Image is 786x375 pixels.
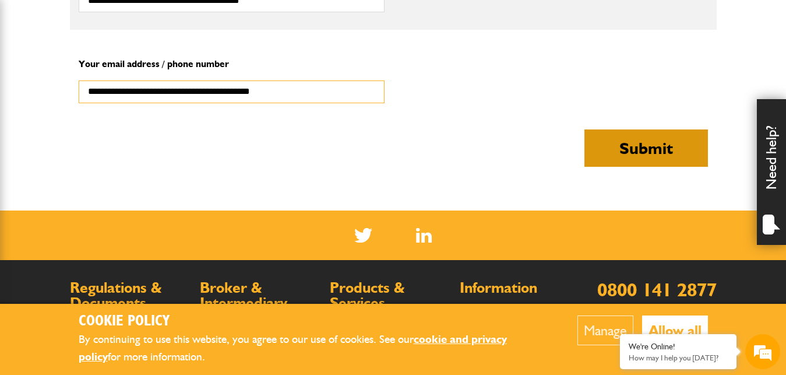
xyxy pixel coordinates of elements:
[597,278,717,301] a: 0800 141 2877
[629,342,728,352] div: We're Online!
[15,142,213,168] input: Enter your email address
[460,281,578,296] h2: Information
[20,65,49,81] img: d_20077148190_company_1631870298795_20077148190
[79,313,542,331] h2: Cookie Policy
[642,316,708,345] button: Allow all
[15,177,213,202] input: Enter your phone number
[15,211,213,282] textarea: Type your message and hit 'Enter'
[191,6,219,34] div: Minimize live chat window
[416,228,432,243] img: Linked In
[584,129,708,167] button: Submit
[61,65,196,80] div: Chat with us now
[79,331,542,366] p: By continuing to use this website, you agree to our use of cookies. See our for more information.
[416,228,432,243] a: LinkedIn
[79,57,708,72] p: Your email address / phone number
[158,292,212,307] em: Start Chat
[15,108,213,134] input: Enter your last name
[200,281,318,310] h2: Broker & Intermediary
[577,316,633,345] button: Manage
[629,353,728,362] p: How may I help you today?
[354,228,372,243] img: Twitter
[79,332,507,364] a: cookie and privacy policy
[330,281,448,310] h2: Products & Services
[70,281,188,310] h2: Regulations & Documents
[757,99,786,245] div: Need help?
